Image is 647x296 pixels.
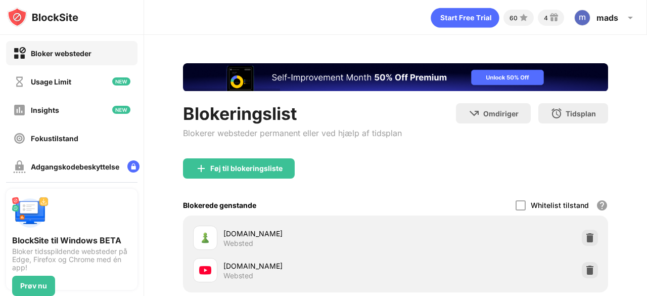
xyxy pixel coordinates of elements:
[127,160,140,173] img: lock-menu.svg
[223,261,396,271] div: [DOMAIN_NAME]
[431,8,499,28] div: animation
[20,282,47,290] div: Prøv nu
[31,49,91,58] div: Bloker websteder
[13,75,26,88] img: time-usage-off.svg
[548,12,560,24] img: reward-small.svg
[7,7,78,27] img: logo-blocksite.svg
[13,104,26,116] img: insights-off.svg
[12,247,131,272] div: Bloker tidsspildende websteder på Edge, Firefox og Chrome med én app!
[183,103,402,124] div: Blokeringslist
[112,77,130,86] img: new-icon.svg
[531,201,589,209] div: Whitelist tilstand
[183,128,402,138] div: Blokerer websteder permanent eller ved hjælp af tidsplan
[13,132,26,145] img: focus-off.svg
[13,160,26,173] img: password-protection-off.svg
[13,47,26,60] img: block-on.svg
[12,195,49,231] img: push-desktop.svg
[31,77,71,86] div: Usage Limit
[183,201,256,209] div: Blokerede genstande
[223,228,396,239] div: [DOMAIN_NAME]
[596,13,618,23] div: mads
[199,264,211,276] img: favicons
[518,12,530,24] img: points-small.svg
[566,109,596,118] div: Tidsplan
[574,10,590,26] img: ACg8ocJdJHneS4aIlkgEJdl2AkG1wUn9kMdNkjCjhJCqr0un=s96-c
[544,14,548,22] div: 4
[223,271,253,280] div: Websted
[199,232,211,244] img: favicons
[31,106,59,114] div: Insights
[12,235,131,245] div: BlockSite til Windows BETA
[510,14,518,22] div: 60
[483,109,519,118] div: Omdiriger
[31,134,78,143] div: Fokustilstand
[112,106,130,114] img: new-icon.svg
[223,239,253,248] div: Websted
[183,63,608,91] iframe: Banner
[210,164,283,173] div: Føj til blokeringsliste
[31,162,119,171] div: Adgangskodebeskyttelse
